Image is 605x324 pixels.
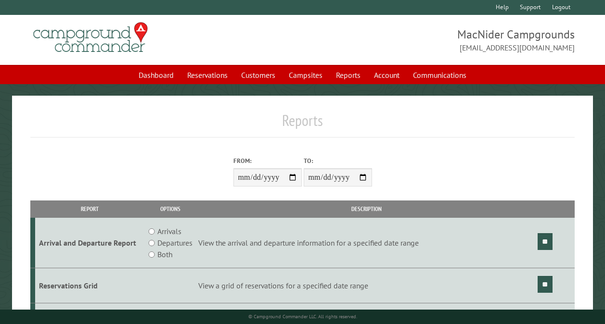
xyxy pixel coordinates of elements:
label: Departures [157,237,193,249]
a: Account [368,66,405,84]
label: From: [233,156,302,165]
td: View the arrival and departure information for a specified date range [197,218,536,268]
label: Both [157,249,172,260]
a: Dashboard [133,66,180,84]
img: Campground Commander [30,19,151,56]
th: Report [35,200,144,217]
label: To: [304,156,372,165]
a: Reservations [181,66,233,84]
td: View a grid of reservations for a specified date range [197,268,536,303]
td: Arrival and Departure Report [35,218,144,268]
th: Options [144,200,197,217]
a: Customers [235,66,281,84]
a: Reports [330,66,366,84]
a: Campsites [283,66,328,84]
small: © Campground Commander LLC. All rights reserved. [248,313,357,320]
label: Arrivals [157,225,181,237]
h1: Reports [30,111,575,137]
a: Communications [407,66,472,84]
th: Description [197,200,536,217]
td: Reservations Grid [35,268,144,303]
span: MacNider Campgrounds [EMAIL_ADDRESS][DOMAIN_NAME] [303,26,575,53]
